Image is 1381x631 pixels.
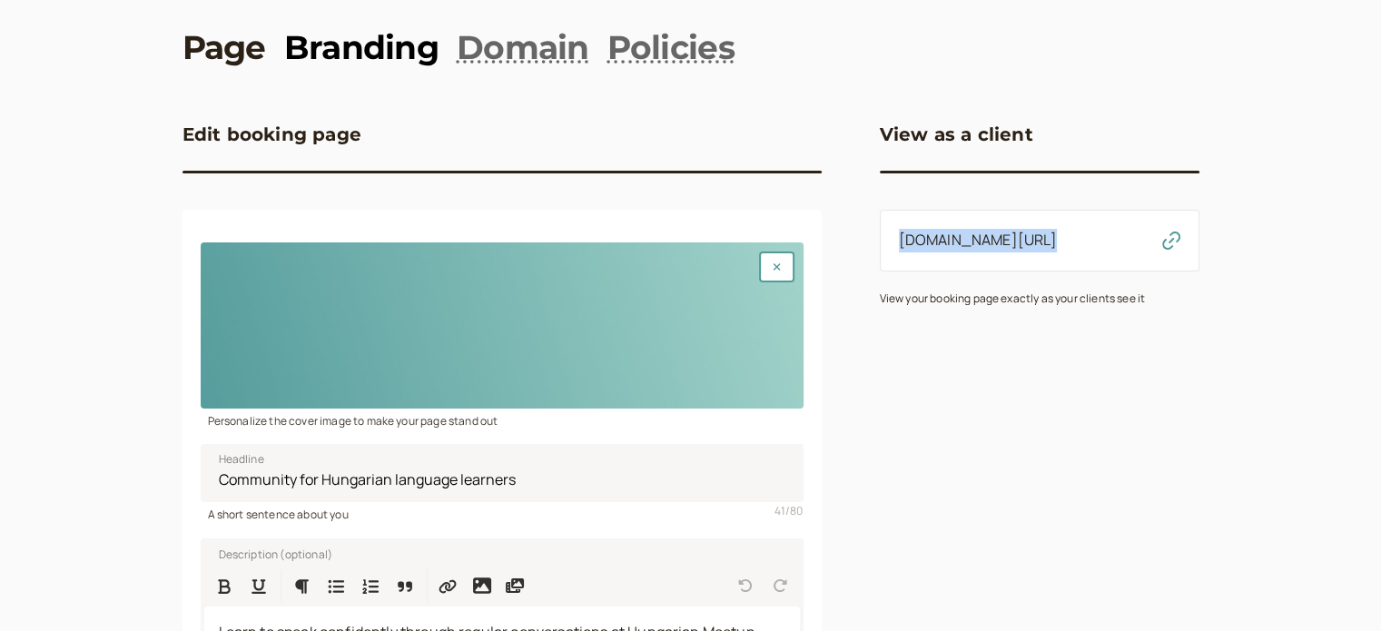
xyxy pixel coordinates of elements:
button: Insert media [498,569,531,602]
a: Policies [607,25,735,70]
button: Insert image [466,569,498,602]
button: Format Underline [242,569,275,602]
a: Domain [457,25,589,70]
small: View your booking page exactly as your clients see it [880,291,1145,306]
h3: View as a client [880,120,1033,149]
span: Headline [219,450,264,468]
button: Remove [759,251,794,282]
a: Branding [284,25,439,70]
div: A short sentence about you [201,502,804,523]
div: Personalize the cover image to make your page stand out [201,409,804,429]
a: Page [182,25,266,70]
button: Bulleted List [320,569,352,602]
button: Insert Link [431,569,464,602]
button: Formatting Options [285,569,318,602]
a: [DOMAIN_NAME][URL] [899,230,1058,250]
label: Description (optional) [204,544,333,562]
button: Redo [764,569,796,602]
div: Csevegés widget [1290,544,1381,631]
button: Quote [389,569,421,602]
button: Undo [729,569,762,602]
input: Headline [201,444,804,502]
button: Format Bold [208,569,241,602]
button: Numbered List [354,569,387,602]
iframe: Chat Widget [1290,544,1381,631]
h3: Edit booking page [182,120,361,149]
